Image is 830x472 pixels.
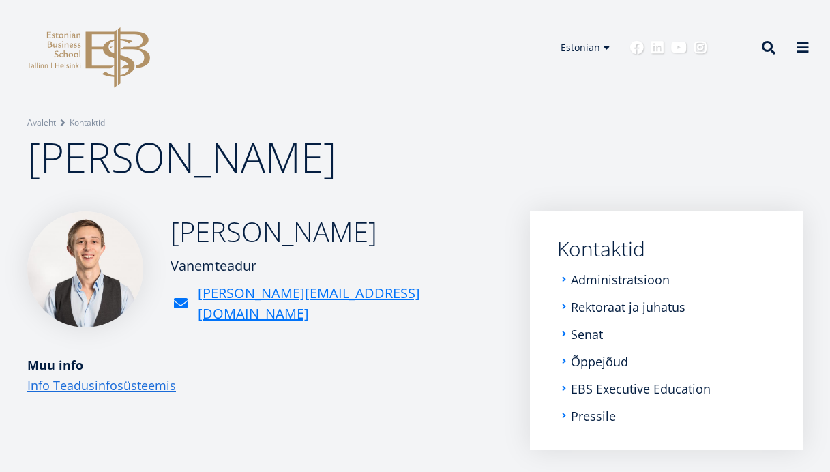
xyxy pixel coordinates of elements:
a: Rektoraat ja juhatus [571,300,685,314]
a: Administratsioon [571,273,670,286]
a: Kontaktid [70,116,105,130]
img: Renee Pesor [27,211,143,327]
a: Pressile [571,409,616,423]
a: Senat [571,327,603,341]
a: EBS Executive Education [571,382,711,396]
a: Info Teadusinfosüsteemis [27,375,176,396]
span: [PERSON_NAME] [27,129,336,185]
div: Muu info [27,355,503,375]
a: [PERSON_NAME][EMAIL_ADDRESS][DOMAIN_NAME] [198,283,503,324]
a: Kontaktid [557,239,775,259]
a: Instagram [694,41,707,55]
a: Facebook [630,41,644,55]
a: Youtube [671,41,687,55]
a: Avaleht [27,116,56,130]
div: Vanemteadur [171,256,503,276]
a: Linkedin [651,41,664,55]
a: Õppejõud [571,355,628,368]
h2: [PERSON_NAME] [171,215,503,249]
